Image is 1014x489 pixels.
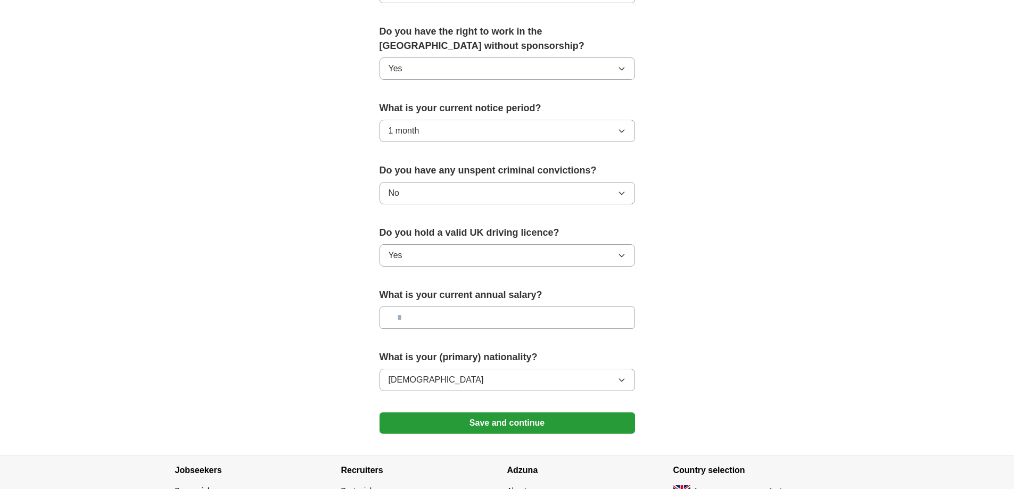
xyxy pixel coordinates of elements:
[380,288,635,302] label: What is your current annual salary?
[380,163,635,178] label: Do you have any unspent criminal convictions?
[380,412,635,434] button: Save and continue
[389,249,402,262] span: Yes
[380,350,635,364] label: What is your (primary) nationality?
[380,57,635,80] button: Yes
[380,226,635,240] label: Do you hold a valid UK driving licence?
[389,125,419,137] span: 1 month
[380,244,635,267] button: Yes
[389,374,484,386] span: [DEMOGRAPHIC_DATA]
[389,187,399,200] span: No
[380,24,635,53] label: Do you have the right to work in the [GEOGRAPHIC_DATA] without sponsorship?
[380,101,635,115] label: What is your current notice period?
[673,455,839,485] h4: Country selection
[380,369,635,391] button: [DEMOGRAPHIC_DATA]
[389,62,402,75] span: Yes
[380,120,635,142] button: 1 month
[380,182,635,204] button: No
